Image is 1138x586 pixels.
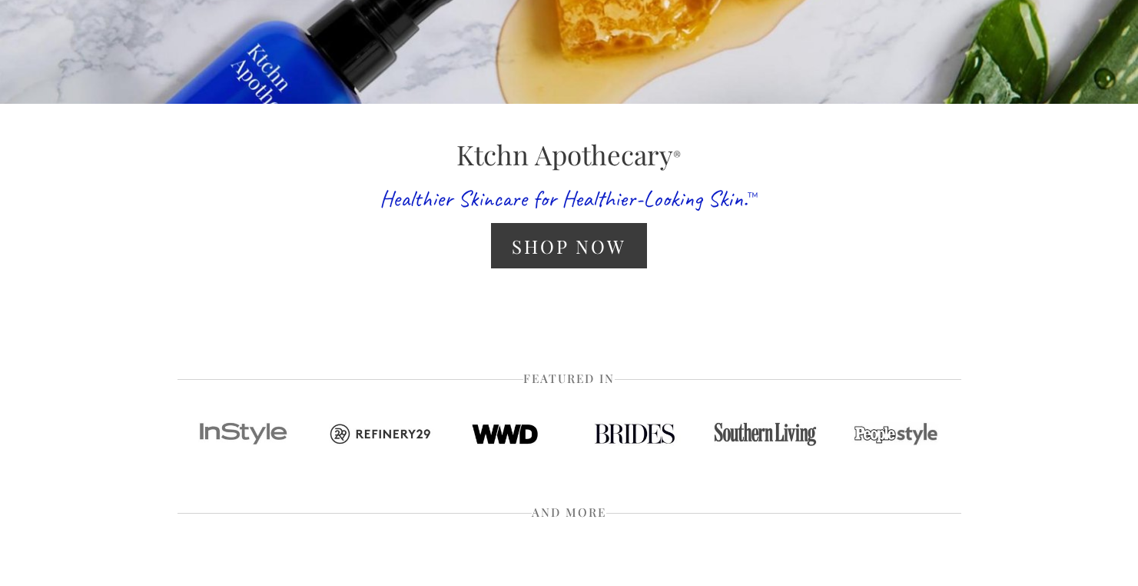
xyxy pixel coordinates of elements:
[532,504,606,520] span: And More
[748,188,758,204] sup: ™
[456,136,681,172] span: Ktchn Apothecary
[569,421,700,446] img: Brides.jpg
[178,421,308,446] img: Instyle.jpg
[673,148,681,163] sup: ®
[439,421,569,446] img: WWD.jpg
[491,223,647,268] a: Shop Now
[523,370,615,386] span: Featured in
[308,421,439,446] img: Refinery.jpg
[380,184,748,213] span: Healthier Skincare for Healthier-Looking Skin.
[831,421,961,446] img: People Style.jpg
[700,421,831,446] img: Southern Living.jpg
